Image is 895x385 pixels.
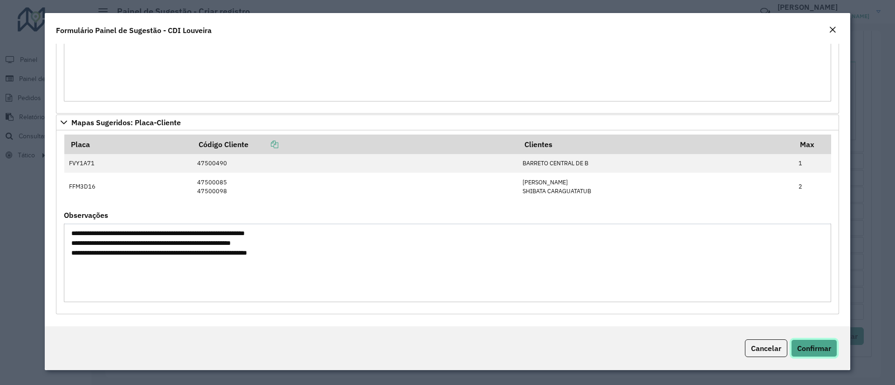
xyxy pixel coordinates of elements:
[71,119,181,126] span: Mapas Sugeridos: Placa-Cliente
[794,154,831,173] td: 1
[826,24,839,36] button: Close
[192,173,518,200] td: 47500085 47500098
[794,135,831,154] th: Max
[791,339,837,357] button: Confirmar
[751,344,781,353] span: Cancelar
[64,154,193,173] td: FVY1A71
[192,154,518,173] td: 47500490
[192,135,518,154] th: Código Cliente
[64,209,108,221] label: Observações
[56,130,839,314] div: Mapas Sugeridos: Placa-Cliente
[794,173,831,200] td: 2
[248,140,278,149] a: Copiar
[518,135,794,154] th: Clientes
[56,25,212,36] h4: Formulário Painel de Sugestão - CDI Louveira
[518,154,794,173] td: BARRETO CENTRAL DE B
[64,173,193,200] td: FFM3D16
[64,135,193,154] th: Placa
[829,26,836,34] em: Fechar
[797,344,831,353] span: Confirmar
[518,173,794,200] td: [PERSON_NAME] SHIBATA CARAGUATATUB
[56,115,839,130] a: Mapas Sugeridos: Placa-Cliente
[745,339,787,357] button: Cancelar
